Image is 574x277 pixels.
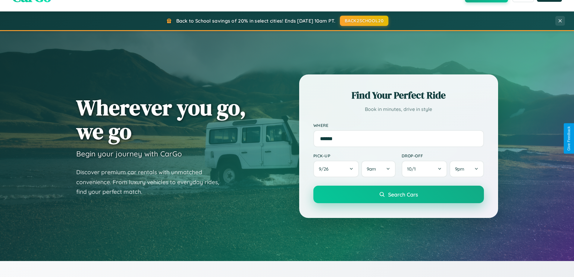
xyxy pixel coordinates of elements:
span: Search Cars [388,191,418,198]
h2: Find Your Perfect Ride [313,89,484,102]
label: Where [313,123,484,128]
span: 9 / 26 [319,166,331,172]
h3: Begin your journey with CarGo [76,149,182,158]
button: 9/26 [313,161,359,177]
button: 9pm [450,161,484,177]
button: Search Cars [313,186,484,203]
label: Pick-up [313,153,396,158]
div: Give Feedback [567,126,571,151]
span: 9pm [455,166,464,172]
span: 10 / 1 [407,166,419,172]
p: Book in minutes, drive in style [313,105,484,114]
label: Drop-off [402,153,484,158]
h1: Wherever you go, we go [76,96,246,143]
span: Back to School savings of 20% in select cities! Ends [DATE] 10am PT. [176,18,335,24]
button: 9am [361,161,395,177]
p: Discover premium car rentals with unmatched convenience. From luxury vehicles to everyday rides, ... [76,167,227,197]
span: 9am [367,166,376,172]
button: BACK2SCHOOL20 [340,16,388,26]
button: 10/1 [402,161,447,177]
